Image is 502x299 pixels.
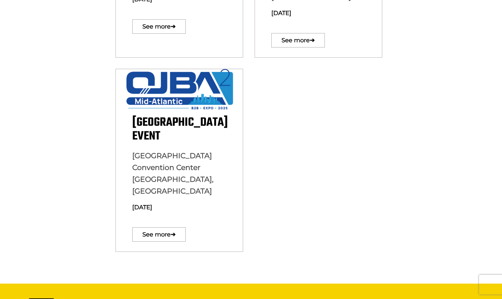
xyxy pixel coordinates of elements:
[9,99,120,196] textarea: Type your message and click 'Submit'
[171,224,176,245] span: ➔
[34,37,110,45] div: Leave a message
[132,204,152,211] span: [DATE]
[9,61,120,75] input: Enter your last name
[108,3,123,19] div: Minimize live chat window
[132,113,228,146] span: [GEOGRAPHIC_DATA] Event
[132,19,186,34] a: See more➔
[132,151,214,196] span: [GEOGRAPHIC_DATA] Convention Center [GEOGRAPHIC_DATA], [GEOGRAPHIC_DATA]
[271,33,325,47] a: See more➔
[271,9,291,17] span: [DATE]
[132,227,186,242] a: See more➔
[96,202,119,211] em: Submit
[171,16,176,37] span: ➔
[9,80,120,94] input: Enter your email address
[310,30,315,51] span: ➔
